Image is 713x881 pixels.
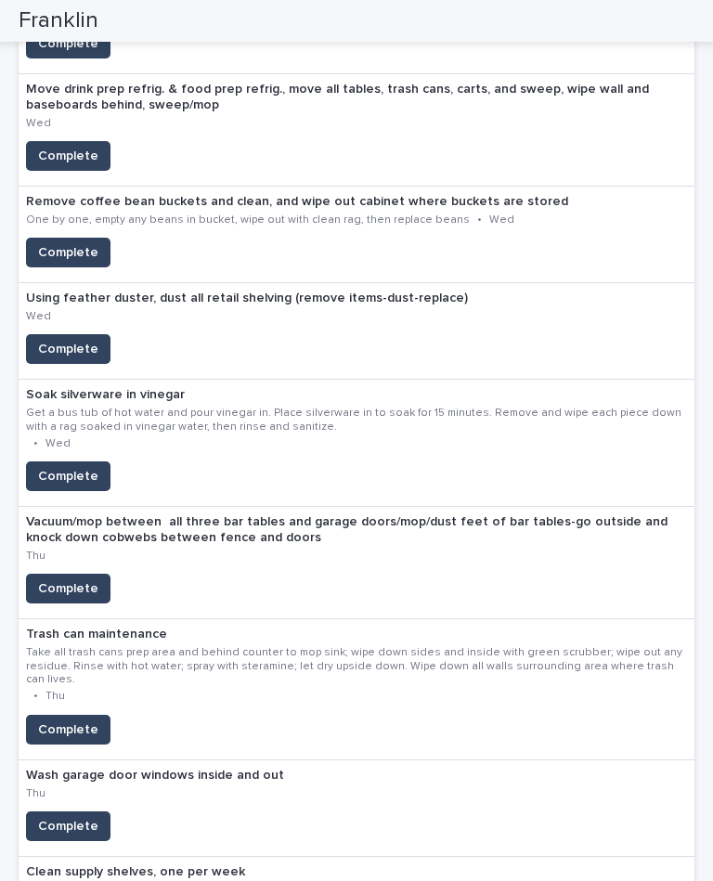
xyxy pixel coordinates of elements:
h2: Franklin [19,7,98,34]
p: • [33,437,38,450]
a: Remove coffee bean buckets and clean, and wipe out cabinet where buckets are storedOne by one, em... [19,187,694,283]
p: Move drink prep refrig. & food prep refrig., move all tables, trash cans, carts, and sweep, wipe ... [26,82,687,113]
p: Clean supply shelves, one per week [26,864,687,880]
p: Soak silverware in vinegar [26,387,687,403]
button: Complete [26,461,110,491]
span: Complete [38,34,98,53]
p: Wed [26,310,51,323]
p: Get a bus tub of hot water and pour vinegar in. Place silverware in to soak for 15 minutes. Remov... [26,407,687,434]
p: Take all trash cans prep area and behind counter to mop sink; wipe down sides and inside with gre... [26,646,687,686]
button: Complete [26,811,110,841]
p: Wed [45,437,71,450]
p: Trash can maintenance [26,627,687,642]
p: • [477,214,482,227]
p: Using feather duster, dust all retail shelving (remove items-dust-replace) [26,291,493,306]
span: Complete [38,579,98,598]
p: Remove coffee bean buckets and clean, and wipe out cabinet where buckets are stored [26,194,687,210]
p: Thu [45,690,65,703]
a: Move drink prep refrig. & food prep refrig., move all tables, trash cans, carts, and sweep, wipe ... [19,74,694,187]
span: Complete [38,147,98,165]
span: Complete [38,720,98,739]
p: Wed [26,117,51,130]
a: Soak silverware in vinegarGet a bus tub of hot water and pour vinegar in. Place silverware in to ... [19,380,694,507]
span: Complete [38,243,98,262]
p: One by one, empty any beans in bucket, wipe out with clean rag, then replace beans [26,214,470,227]
p: Thu [26,787,45,800]
a: Using feather duster, dust all retail shelving (remove items-dust-replace)WedComplete [19,283,694,380]
span: Complete [38,467,98,486]
p: Wash garage door windows inside and out [26,768,304,784]
a: Wash garage door windows inside and outThuComplete [19,760,694,857]
p: Wed [489,214,514,227]
a: Vacuum/mop between all three bar tables and garage doors/mop/dust feet of bar tables-go outside a... [19,507,694,619]
span: Complete [38,340,98,358]
button: Complete [26,715,110,745]
a: Trash can maintenanceTake all trash cans prep area and behind counter to mop sink; wipe down side... [19,619,694,759]
button: Complete [26,141,110,171]
span: Complete [38,817,98,836]
button: Complete [26,238,110,267]
button: Complete [26,334,110,364]
button: Complete [26,574,110,603]
p: Thu [26,550,45,563]
p: Vacuum/mop between all three bar tables and garage doors/mop/dust feet of bar tables-go outside a... [26,514,687,546]
button: Complete [26,29,110,58]
p: • [33,690,38,703]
